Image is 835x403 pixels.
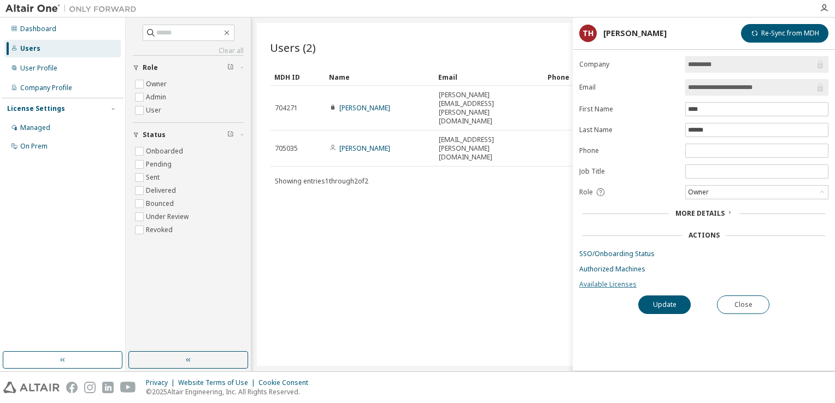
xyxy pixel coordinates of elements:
span: Clear filter [227,131,234,139]
label: Under Review [146,210,191,223]
span: Clear filter [227,63,234,72]
label: Email [579,83,679,92]
button: Update [638,295,691,314]
span: Role [579,188,593,197]
label: Owner [146,78,169,91]
label: Pending [146,158,174,171]
p: © 2025 Altair Engineering, Inc. All Rights Reserved. [146,387,315,396]
span: Role [143,63,158,72]
div: On Prem [20,142,48,151]
img: Altair One [5,3,142,14]
button: Re-Sync from MDH [741,24,828,43]
label: Sent [146,171,162,184]
label: Phone [579,146,679,155]
span: [EMAIL_ADDRESS][PERSON_NAME][DOMAIN_NAME] [439,135,538,162]
a: Authorized Machines [579,265,828,274]
button: Status [133,123,244,147]
div: Email [438,68,539,86]
a: [PERSON_NAME] [339,144,390,153]
label: Revoked [146,223,175,236]
img: linkedin.svg [102,382,114,393]
img: instagram.svg [84,382,96,393]
div: Owner [686,186,828,199]
a: SSO/Onboarding Status [579,250,828,258]
label: Bounced [146,197,176,210]
div: Users [20,44,40,53]
label: Last Name [579,126,679,134]
div: TH [579,25,597,42]
a: Clear all [133,46,244,55]
div: User Profile [20,64,57,73]
div: Cookie Consent [258,378,315,387]
button: Close [717,295,769,314]
button: Role [133,56,244,80]
label: Admin [146,91,168,104]
div: [PERSON_NAME] [603,29,667,38]
div: Actions [689,231,720,240]
div: Privacy [146,378,178,387]
label: First Name [579,105,679,114]
span: Status [143,131,166,139]
div: Name [329,68,430,86]
div: MDH ID [274,68,320,86]
a: [PERSON_NAME] [339,103,390,112]
label: Onboarded [146,145,185,158]
span: 704271 [275,104,298,112]
span: Users (2) [270,40,316,55]
span: Showing entries 1 through 2 of 2 [275,176,368,186]
div: Dashboard [20,25,56,33]
label: Company [579,60,679,69]
label: Delivered [146,184,178,197]
div: License Settings [7,104,65,113]
a: Available Licenses [579,280,828,289]
img: youtube.svg [120,382,136,393]
img: altair_logo.svg [3,382,60,393]
div: Website Terms of Use [178,378,258,387]
label: Job Title [579,167,679,176]
div: Phone [548,68,648,86]
label: User [146,104,163,117]
div: Owner [686,186,710,198]
span: [PERSON_NAME][EMAIL_ADDRESS][PERSON_NAME][DOMAIN_NAME] [439,91,538,126]
span: 705035 [275,144,298,153]
div: Managed [20,123,50,132]
div: Company Profile [20,84,72,92]
span: More Details [675,209,725,218]
img: facebook.svg [66,382,78,393]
